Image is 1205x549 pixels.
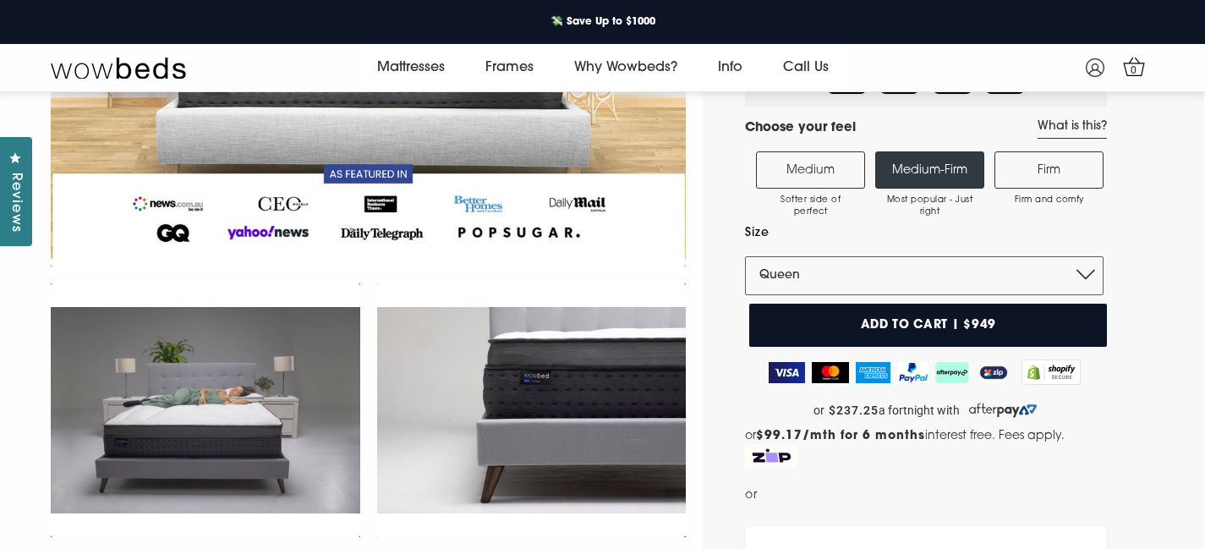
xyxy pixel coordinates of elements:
[745,222,1104,244] label: Size
[1126,63,1142,80] span: 0
[976,362,1011,383] img: ZipPay Logo
[756,430,925,442] strong: $99.17/mth for 6 months
[856,362,890,383] img: American Express Logo
[749,304,1107,347] button: Add to cart | $949
[745,398,1107,423] a: or $237.25 a fortnight with
[935,362,969,383] img: AfterPay Logo
[745,445,797,469] img: Zip Logo
[537,11,669,33] a: 💸 Save Up to $1000
[763,44,849,91] a: Call Us
[812,362,850,383] img: MasterCard Logo
[745,119,856,139] h4: Choose your feel
[813,404,824,418] span: or
[554,44,698,91] a: Why Wowbeds?
[745,430,1065,442] span: or interest free. Fees apply.
[994,151,1104,189] label: Firm
[885,195,975,218] span: Most popular - Just right
[465,44,554,91] a: Frames
[357,44,465,91] a: Mattresses
[897,362,929,383] img: PayPal Logo
[875,151,984,189] label: Medium-Firm
[769,362,805,383] img: Visa Logo
[829,404,879,418] strong: $237.25
[1119,52,1148,81] a: 0
[1022,360,1081,385] img: Shopify secure badge
[1038,119,1107,139] a: What is this?
[698,44,763,91] a: Info
[51,56,186,80] img: Wow Beds Logo
[765,195,856,218] span: Softer side of perfect
[4,173,26,233] span: Reviews
[761,485,1105,512] iframe: PayPal Message 1
[756,151,865,189] label: Medium
[1004,195,1094,206] span: Firm and comfy
[745,485,758,506] span: or
[879,404,960,418] span: a fortnight with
